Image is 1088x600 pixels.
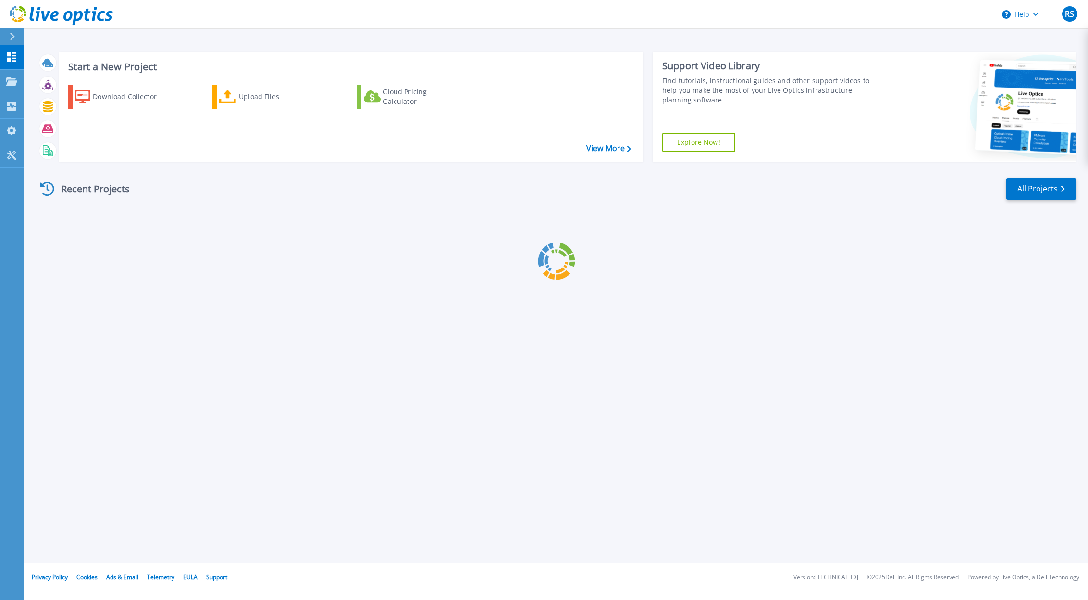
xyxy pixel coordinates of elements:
a: All Projects [1006,178,1076,200]
a: Explore Now! [662,133,735,152]
div: Recent Projects [37,177,143,201]
li: Powered by Live Optics, a Dell Technology [967,574,1079,581]
a: Cookies [76,573,98,581]
a: View More [586,144,631,153]
div: Support Video Library [662,60,880,72]
a: Download Collector [68,85,175,109]
div: Download Collector [93,87,170,106]
div: Upload Files [239,87,316,106]
a: Telemetry [147,573,174,581]
h3: Start a New Project [68,62,631,72]
span: RS [1065,10,1074,18]
li: © 2025 Dell Inc. All Rights Reserved [867,574,959,581]
div: Find tutorials, instructional guides and other support videos to help you make the most of your L... [662,76,880,105]
a: Cloud Pricing Calculator [357,85,464,109]
a: Upload Files [212,85,320,109]
a: Support [206,573,227,581]
div: Cloud Pricing Calculator [383,87,460,106]
a: Privacy Policy [32,573,68,581]
li: Version: [TECHNICAL_ID] [793,574,858,581]
a: EULA [183,573,198,581]
a: Ads & Email [106,573,138,581]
